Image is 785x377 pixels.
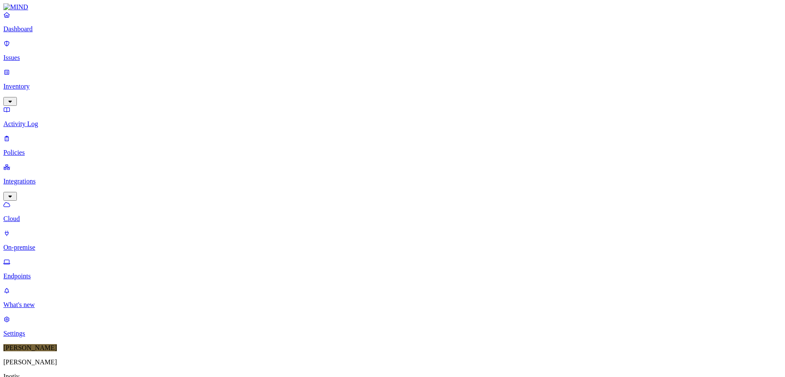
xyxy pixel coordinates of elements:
p: Dashboard [3,25,782,33]
p: What's new [3,301,782,309]
a: Cloud [3,201,782,223]
a: Activity Log [3,106,782,128]
a: Dashboard [3,11,782,33]
a: On-premise [3,229,782,251]
p: Inventory [3,83,782,90]
a: Issues [3,40,782,62]
p: On-premise [3,244,782,251]
a: Settings [3,315,782,337]
a: Inventory [3,68,782,105]
p: Cloud [3,215,782,223]
p: Endpoints [3,272,782,280]
p: Issues [3,54,782,62]
img: MIND [3,3,28,11]
p: Settings [3,330,782,337]
a: Integrations [3,163,782,199]
p: Policies [3,149,782,156]
p: Activity Log [3,120,782,128]
a: MIND [3,3,782,11]
a: Policies [3,135,782,156]
a: What's new [3,287,782,309]
p: Integrations [3,178,782,185]
p: [PERSON_NAME] [3,358,782,366]
span: [PERSON_NAME] [3,344,57,351]
a: Endpoints [3,258,782,280]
